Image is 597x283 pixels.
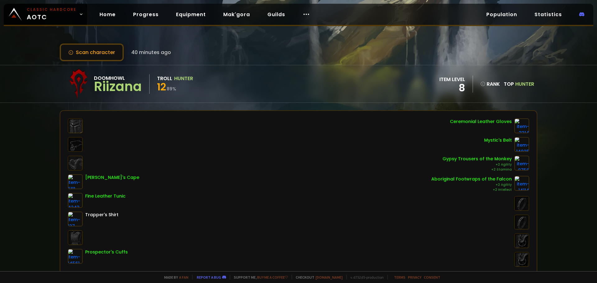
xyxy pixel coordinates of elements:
[94,82,142,91] div: Riizana
[157,80,166,94] span: 12
[95,8,121,21] a: Home
[514,137,529,152] img: item-14025
[68,174,83,189] img: item-5111
[27,7,76,12] small: Classic Hardcore
[179,275,188,280] a: a fan
[450,118,512,125] div: Ceremonial Leather Gloves
[94,74,142,82] div: Doomhowl
[68,193,83,208] img: item-4243
[218,8,255,21] a: Mak'gora
[514,118,529,133] img: item-3314
[68,249,83,264] img: item-14561
[408,275,421,280] a: Privacy
[85,193,126,199] div: Fine Leather Tunic
[85,249,128,255] div: Prospector's Cuffs
[60,43,124,61] button: Scan character
[316,275,343,280] a: [DOMAIN_NAME]
[257,275,288,280] a: Buy me a coffee
[442,156,512,162] div: Gypsy Trousers of the Monkey
[442,167,512,172] div: +2 Stamina
[346,275,384,280] span: v. d752d5 - production
[530,8,567,21] a: Statistics
[439,75,465,83] div: item level
[480,80,500,88] div: rank
[504,80,534,88] div: Top
[230,275,288,280] span: Support me,
[424,275,440,280] a: Consent
[171,8,211,21] a: Equipment
[431,176,512,182] div: Aboriginal Footwraps of the Falcon
[439,83,465,93] div: 8
[431,182,512,187] div: +2 Agility
[4,4,87,25] a: Classic HardcoreAOTC
[431,187,512,192] div: +2 Intellect
[394,275,405,280] a: Terms
[174,75,193,82] div: Hunter
[197,275,221,280] a: Report a bug
[262,8,290,21] a: Guilds
[167,86,176,92] small: 89 %
[160,275,188,280] span: Made by
[292,275,343,280] span: Checkout
[128,8,164,21] a: Progress
[481,8,522,21] a: Population
[442,162,512,167] div: +2 Agility
[514,176,529,191] img: item-14114
[68,212,83,226] img: item-127
[515,80,534,88] span: Hunter
[484,137,512,144] div: Mystic's Belt
[85,174,139,181] div: [PERSON_NAME]'s Cape
[85,212,118,218] div: Trapper's Shirt
[514,156,529,171] img: item-9756
[131,48,171,56] span: 40 minutes ago
[27,7,76,22] span: AOTC
[157,75,172,82] div: Troll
